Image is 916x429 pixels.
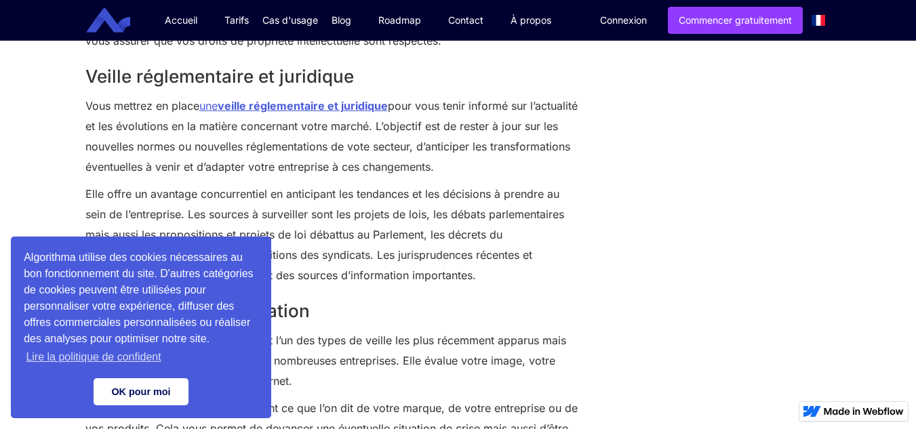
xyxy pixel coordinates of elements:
span: Algorithma utilise des cookies nécessaires au bon fonctionnement du site. D'autres catégories de ... [24,249,258,367]
div: cookieconsent [11,237,271,418]
a: dismiss cookie message [94,378,188,405]
a: home [96,8,140,33]
p: Vous mettrez en place pour vous tenir informé sur l’actualité et les évolutions en la matière con... [85,96,578,177]
h2: Veille image / e-réputation [85,299,578,323]
div: Cas d'usage [262,14,318,27]
p: La est l’un des types de veille les plus récemment apparus mais qui est [DATE] mis en place dans ... [85,330,578,391]
a: learn more about cookies [24,347,163,367]
a: Connexion [590,7,657,33]
img: Made in Webflow [824,407,904,415]
a: Commencer gratuitement [668,7,803,34]
strong: veille réglementaire et juridique [218,99,388,113]
p: Elle offre un avantage concurrentiel en anticipant les tendances et les décisions à prendre au se... [85,184,578,285]
a: uneveille réglementaire et juridique [199,99,388,113]
h2: Veille réglementaire et juridique [85,64,578,89]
